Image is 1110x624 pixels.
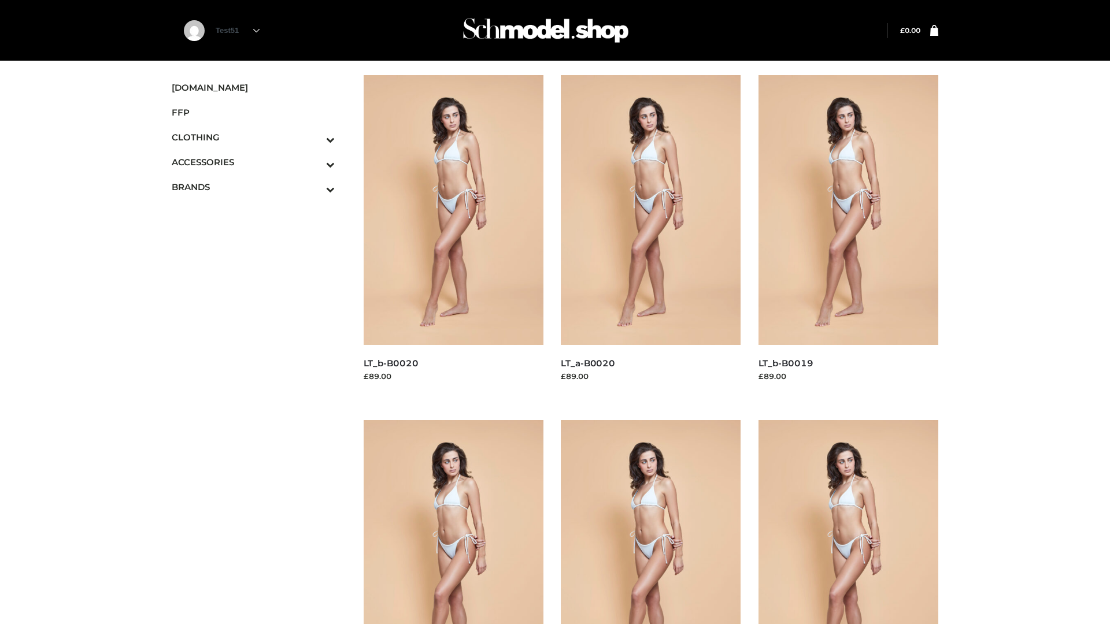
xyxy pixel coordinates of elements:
a: CLOTHINGToggle Submenu [172,125,335,150]
a: FFP [172,100,335,125]
span: BRANDS [172,180,335,194]
div: £89.00 [561,370,741,382]
div: £89.00 [364,370,544,382]
a: £0.00 [900,26,920,35]
button: Toggle Submenu [294,150,335,174]
a: Read more [561,384,604,393]
a: ACCESSORIESToggle Submenu [172,150,335,174]
span: CLOTHING [172,131,335,144]
span: £ [900,26,905,35]
span: FFP [172,106,335,119]
a: LT_b-B0020 [364,358,419,369]
img: Schmodel Admin 964 [459,8,632,53]
a: [DOMAIN_NAME] [172,75,335,100]
a: Read more [758,384,801,393]
a: BRANDSToggle Submenu [172,174,335,199]
button: Toggle Submenu [294,174,335,199]
a: LT_b-B0019 [758,358,813,369]
a: LT_a-B0020 [561,358,615,369]
span: ACCESSORIES [172,155,335,169]
span: [DOMAIN_NAME] [172,81,335,94]
a: Read more [364,384,406,393]
div: £89.00 [758,370,939,382]
a: Test51 [216,26,260,35]
button: Toggle Submenu [294,125,335,150]
bdi: 0.00 [900,26,920,35]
